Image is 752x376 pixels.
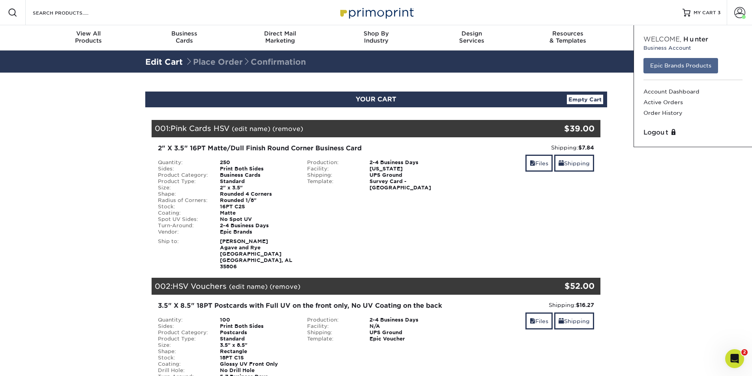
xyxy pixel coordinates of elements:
div: Postcards [214,329,301,336]
div: Marketing [232,30,328,44]
img: Primoprint [337,4,416,21]
div: 2-4 Business Days [364,159,451,166]
iframe: Google Customer Reviews [2,352,67,373]
div: Ship to: [152,238,214,270]
div: Vendor: [152,229,214,235]
div: Quantity: [152,159,214,166]
input: SEARCH PRODUCTS..... [32,8,109,17]
a: View AllProducts [41,25,137,51]
div: Coating: [152,210,214,216]
div: 16PT C2S [214,204,301,210]
div: Facility: [301,166,364,172]
a: Shipping [554,312,594,329]
a: (remove) [270,283,300,290]
strong: [PERSON_NAME] Agave and Rye [GEOGRAPHIC_DATA] [GEOGRAPHIC_DATA], AL 35806 [220,238,292,269]
div: Product Category: [152,329,214,336]
small: Business Account [643,44,743,52]
span: 2 [741,349,748,355]
a: Shipping [554,155,594,172]
div: Template: [301,178,364,191]
div: Shape: [152,348,214,355]
div: $39.00 [526,123,595,135]
strong: $16.27 [576,302,594,308]
div: Coating: [152,361,214,367]
div: Drill Hole: [152,367,214,374]
div: Shape: [152,191,214,197]
a: Empty Cart [567,95,603,104]
span: Place Order Confirmation [185,57,306,67]
span: Resources [520,30,616,37]
div: N/A [364,323,451,329]
div: $52.00 [526,280,595,292]
div: Shipping: [301,172,364,178]
div: Product Type: [152,336,214,342]
span: shipping [559,318,564,324]
div: Size: [152,185,214,191]
span: HSV Vouchers [173,282,227,290]
div: Products [41,30,137,44]
a: BusinessCards [136,25,232,51]
a: Logout [643,128,743,137]
div: Stock: [152,204,214,210]
div: & Templates [520,30,616,44]
div: 18PT C1S [214,355,301,361]
div: Shipping: [457,301,594,309]
div: Template: [301,336,364,342]
span: Welcome, [643,36,681,43]
strong: $7.84 [578,144,594,151]
span: Hunter [683,36,711,43]
div: Spot UV Sides: [152,216,214,223]
div: 2-4 Business Days [214,223,301,229]
div: No Drill Hole [214,367,301,374]
div: 2-4 Business Days [364,317,451,323]
div: Product Category: [152,172,214,178]
a: (edit name) [229,283,268,290]
div: 3.5" X 8.5" 18PT Postcards with Full UV on the front only, No UV Coating on the back [158,301,445,311]
div: Sides: [152,323,214,329]
div: Epic Voucher [364,336,451,342]
div: Business Cards [214,172,301,178]
span: shipping [559,160,564,166]
div: Standard [214,336,301,342]
div: Facility: [301,323,364,329]
span: MY CART [694,9,716,16]
div: 100 [214,317,301,323]
div: Quantity: [152,317,214,323]
iframe: Intercom live chat [725,349,744,368]
div: No Spot UV [214,216,301,223]
div: Epic Brands [214,229,301,235]
div: Production: [301,159,364,166]
div: Stock: [152,355,214,361]
span: files [530,318,535,324]
span: Business [136,30,232,37]
span: View All [41,30,137,37]
div: Shipping: [301,329,364,336]
a: (remove) [272,125,303,133]
div: & Support [616,30,712,44]
div: Sides: [152,166,214,172]
span: YOUR CART [356,95,396,103]
div: Cards [136,30,232,44]
div: Turn-Around: [152,223,214,229]
div: Print Both Sides [214,323,301,329]
a: (edit name) [232,125,270,133]
div: Print Both Sides [214,166,301,172]
span: Direct Mail [232,30,328,37]
span: Shop By [328,30,424,37]
a: Order History [643,108,743,118]
div: Radius of Corners: [152,197,214,204]
div: Rounded 4 Corners [214,191,301,197]
div: Production: [301,317,364,323]
div: Standard [214,178,301,185]
a: Active Orders [643,97,743,108]
div: 2" X 3.5" 16PT Matte/Dull Finish Round Corner Business Card [158,144,445,153]
div: Shipping: [457,144,594,152]
a: Direct MailMarketing [232,25,328,51]
a: Account Dashboard [643,86,743,97]
a: Shop ByIndustry [328,25,424,51]
div: Rounded 1/8" [214,197,301,204]
div: 250 [214,159,301,166]
div: UPS Ground [364,329,451,336]
span: Contact [616,30,712,37]
a: Edit Cart [145,57,183,67]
